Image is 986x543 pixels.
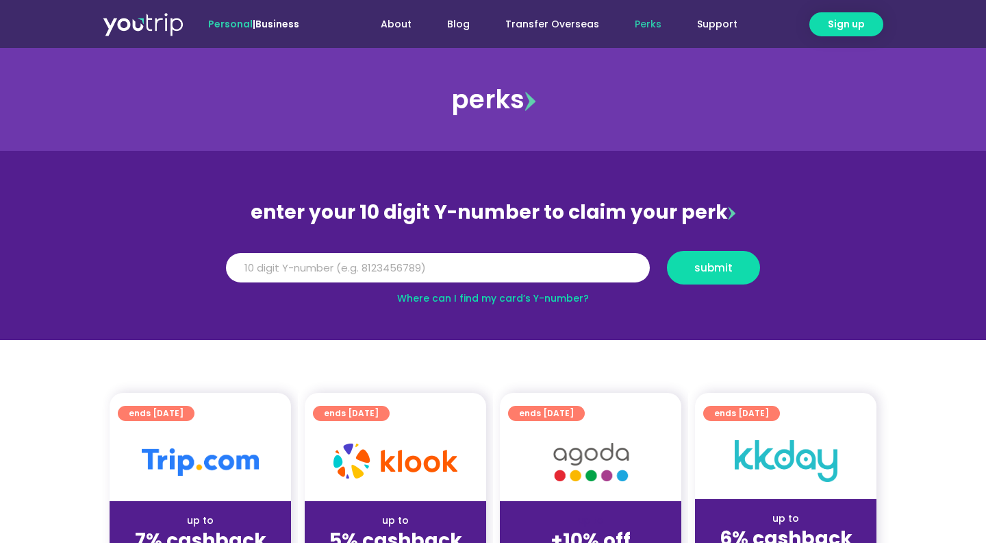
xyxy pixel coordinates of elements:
div: up to [121,514,280,528]
a: Support [679,12,755,37]
div: up to [316,514,475,528]
a: ends [DATE] [508,406,585,421]
a: ends [DATE] [703,406,780,421]
a: Blog [429,12,488,37]
div: up to [706,511,865,526]
a: Transfer Overseas [488,12,617,37]
a: Perks [617,12,679,37]
a: ends [DATE] [313,406,390,421]
a: Business [255,17,299,31]
nav: Menu [336,12,755,37]
form: Y Number [226,251,760,295]
a: Where can I find my card’s Y-number? [397,291,589,305]
button: submit [667,251,760,285]
span: ends [DATE] [714,406,769,421]
span: | [208,17,299,31]
input: 10 digit Y-number (e.g. 8123456789) [226,253,650,283]
div: enter your 10 digit Y-number to claim your perk [219,195,767,230]
span: Personal [208,17,253,31]
a: About [363,12,429,37]
a: ends [DATE] [118,406,194,421]
span: submit [694,263,733,273]
span: ends [DATE] [519,406,574,421]
span: up to [578,514,603,527]
span: Sign up [828,17,865,32]
span: ends [DATE] [129,406,184,421]
a: Sign up [809,12,883,36]
span: ends [DATE] [324,406,379,421]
